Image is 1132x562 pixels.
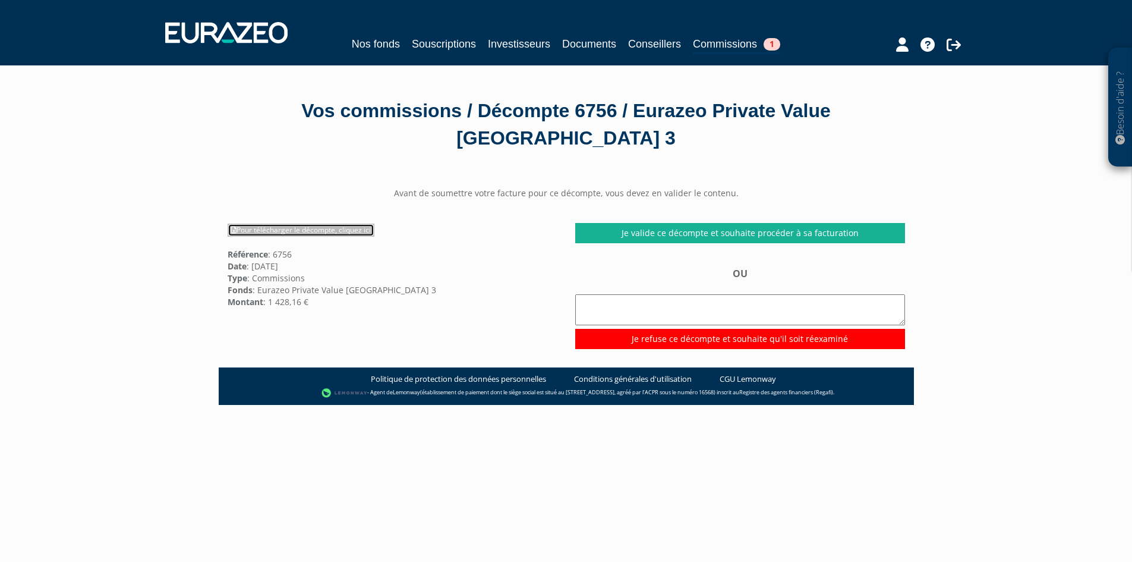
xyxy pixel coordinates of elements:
a: CGU Lemonway [720,373,776,385]
input: Je refuse ce décompte et souhaite qu'il soit réexaminé [575,329,905,349]
span: 1 [764,38,780,51]
strong: Type [228,272,247,284]
a: Conditions générales d'utilisation [574,373,692,385]
strong: Référence [228,249,268,260]
a: Commissions1 [693,36,780,54]
img: 1732889491-logotype_eurazeo_blanc_rvb.png [165,22,288,43]
a: Conseillers [628,36,681,52]
div: - Agent de (établissement de paiement dont le siège social est situé au [STREET_ADDRESS], agréé p... [231,387,902,399]
strong: Date [228,260,247,272]
center: Avant de soumettre votre facture pour ce décompte, vous devez en valider le contenu. [219,187,914,199]
a: Investisseurs [488,36,550,52]
div: OU [575,267,905,348]
a: Politique de protection des données personnelles [371,373,546,385]
a: Nos fonds [352,36,400,52]
strong: Montant [228,296,263,307]
a: Souscriptions [412,36,476,52]
div: : 6756 : [DATE] : Commissions : Eurazeo Private Value [GEOGRAPHIC_DATA] 3 : 1 428,16 € [219,223,566,307]
div: Vos commissions / Décompte 6756 / Eurazeo Private Value [GEOGRAPHIC_DATA] 3 [228,98,905,152]
p: Besoin d'aide ? [1114,54,1127,161]
strong: Fonds [228,284,253,296]
a: Registre des agents financiers (Regafi) [739,388,833,396]
img: logo-lemonway.png [321,387,367,399]
a: Documents [562,36,616,52]
a: Je valide ce décompte et souhaite procéder à sa facturation [575,223,905,243]
a: Lemonway [393,388,420,396]
a: Pour télécharger le décompte, cliquez ici [228,224,374,237]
